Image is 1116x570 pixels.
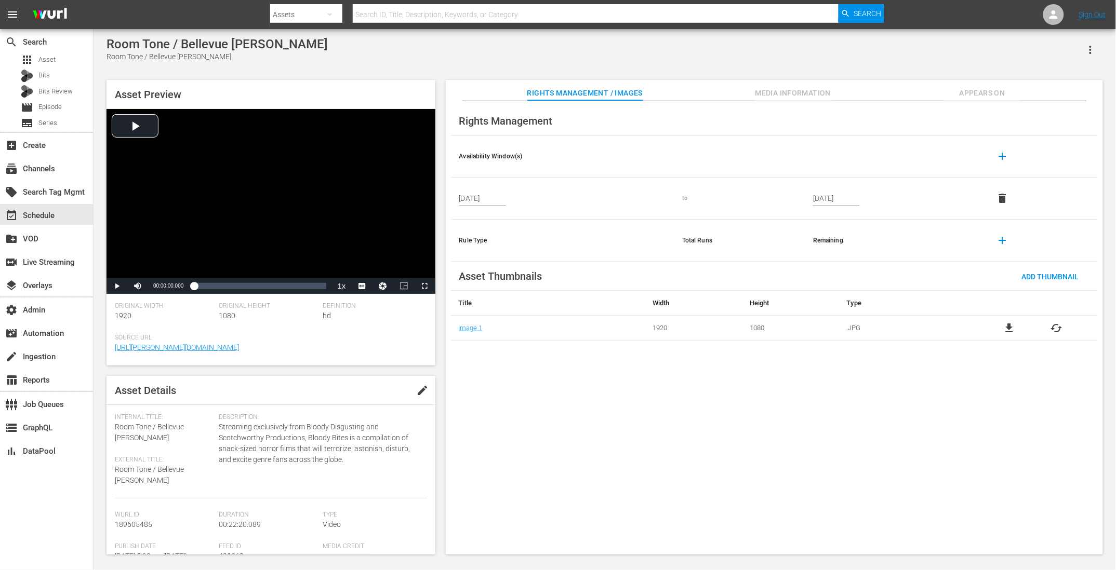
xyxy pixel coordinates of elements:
[5,445,18,457] span: DataPool
[1014,267,1087,286] button: Add Thumbnail
[219,520,261,528] span: 00:22:20.089
[5,398,18,411] span: Job Queues
[5,209,18,222] span: Schedule
[5,162,18,175] span: Channels
[219,311,235,320] span: 1080
[1014,273,1087,281] span: Add Thumbnail
[331,278,352,294] button: Playback Rate
[451,291,645,316] th: Title
[990,228,1015,253] button: add
[115,413,214,422] span: Internal Title:
[38,102,62,112] span: Episode
[323,302,421,310] span: Definition
[5,256,18,268] span: Live Streaming
[5,374,18,386] span: Reports
[107,51,328,62] div: Room Tone / Bellevue [PERSON_NAME]
[5,36,18,48] span: Search
[451,220,674,262] th: Rule Type
[990,186,1015,211] button: delete
[645,316,742,341] td: 1920
[5,233,18,245] span: VOD
[997,192,1009,205] span: delete
[323,520,341,528] span: Video
[21,117,33,129] span: Series
[323,511,421,519] span: Type
[5,327,18,340] span: Automation
[115,520,152,528] span: 189605485
[839,316,968,341] td: .JPG
[742,316,839,341] td: 1080
[107,109,435,294] div: Video Player
[115,384,176,397] span: Asset Details
[754,87,832,100] span: Media Information
[219,542,317,551] span: Feed ID
[107,37,328,51] div: Room Tone / Bellevue [PERSON_NAME]
[115,88,181,101] span: Asset Preview
[5,350,18,363] span: Ingestion
[5,304,18,316] span: Admin
[219,413,421,422] span: Description:
[459,270,542,282] span: Asset Thumbnails
[1003,322,1016,334] a: file_download
[115,552,188,560] span: [DATE] 5:00 pm ( [DATE] )
[682,194,796,202] div: to
[742,291,839,316] th: Height
[21,70,33,82] div: Bits
[219,422,421,465] span: Streaming exclusively from Bloody Disgusting and Scotchworthy Productions, Bloody Bites is a comp...
[115,423,184,442] span: Room Tone / Bellevue [PERSON_NAME]
[805,220,982,262] th: Remaining
[127,278,148,294] button: Mute
[115,542,214,551] span: Publish Date
[997,234,1009,247] span: add
[115,465,184,484] span: Room Tone / Bellevue [PERSON_NAME]
[25,3,75,27] img: ans4CAIJ8jUAAAAAAAAAAAAAAAAAAAAAAAAgQb4GAAAAAAAAAAAAAAAAAAAAAAAAJMjXAAAAAAAAAAAAAAAAAAAAAAAAgAT5G...
[38,86,73,97] span: Bits Review
[38,118,57,128] span: Series
[21,53,33,66] span: Asset
[674,220,805,262] th: Total Runs
[5,139,18,152] span: Create
[459,324,483,332] a: Image 1
[107,278,127,294] button: Play
[115,511,214,519] span: Wurl Id
[527,87,643,100] span: Rights Management / Images
[38,70,50,80] span: Bits
[415,278,435,294] button: Fullscreen
[839,291,968,316] th: Type
[21,101,33,114] span: Episode
[323,542,421,551] span: Media Credit
[944,87,1021,100] span: Appears On
[115,343,239,351] a: [URL][PERSON_NAME][DOMAIN_NAME]
[38,55,56,65] span: Asset
[854,4,881,23] span: Search
[394,278,415,294] button: Picture-in-Picture
[1051,322,1063,334] button: cached
[451,135,674,178] th: Availability Window(s)
[219,511,317,519] span: Duration
[219,552,244,560] span: 429268
[194,283,326,289] div: Progress Bar
[373,278,394,294] button: Jump To Time
[219,302,317,310] span: Original Height
[5,279,18,292] span: Overlays
[115,302,214,310] span: Original Width
[115,456,214,464] span: External Title:
[6,8,19,21] span: menu
[5,186,18,198] span: Search Tag Mgmt
[115,334,422,342] span: Source Url
[417,384,429,397] span: edit
[21,85,33,98] div: Bits Review
[153,283,183,289] span: 00:00:00.000
[323,311,331,320] span: hd
[115,311,131,320] span: 1920
[839,4,884,23] button: Search
[410,378,435,403] button: edit
[990,144,1015,169] button: add
[459,115,553,127] span: Rights Management
[645,291,742,316] th: Width
[5,422,18,434] span: GraphQL
[1079,10,1106,19] a: Sign Out
[997,150,1009,162] span: add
